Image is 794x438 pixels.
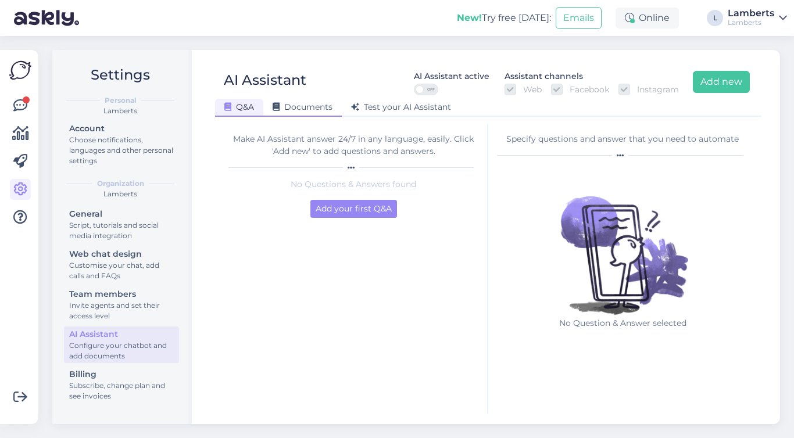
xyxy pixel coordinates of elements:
button: Add your first Q&A [310,200,397,218]
a: BillingSubscribe, change plan and see invoices [64,367,179,403]
div: AI Assistant [69,328,174,340]
button: Add new [693,71,750,93]
p: No Question & Answer selected [547,317,698,329]
label: Instagram [630,84,679,95]
a: LambertsLamberts [728,9,787,27]
div: Script, tutorials and social media integration [69,220,174,241]
div: Configure your chatbot and add documents [69,340,174,361]
label: Facebook [563,84,609,95]
a: AccountChoose notifications, languages and other personal settings [64,121,179,168]
h2: Settings [62,64,179,86]
div: Online [616,8,679,28]
div: Team members [69,288,174,300]
b: New! [457,12,482,23]
div: Subscribe, change plan and see invoices [69,380,174,401]
div: Make AI Assistant answer 24/7 in any language, easily. Click 'Add new' to add questions and answers. [228,133,478,157]
div: Web chat design [69,248,174,260]
button: Emails [556,7,602,29]
div: Lamberts [728,9,774,18]
span: Test your AI Assistant [351,102,451,112]
div: Billing [69,368,174,380]
div: AI Assistant [224,69,306,95]
div: Try free [DATE]: [457,11,551,25]
p: No Questions & Answers found [228,178,478,191]
div: Account [69,123,174,135]
b: Personal [105,95,137,106]
label: Web [516,84,542,95]
a: Web chat designCustomise your chat, add calls and FAQs [64,246,179,283]
span: Documents [273,102,332,112]
img: Askly Logo [9,59,31,81]
div: General [69,208,174,220]
div: Choose notifications, languages and other personal settings [69,135,174,166]
span: OFF [424,84,438,95]
div: L [707,10,723,26]
div: Lamberts [62,106,179,116]
a: AI AssistantConfigure your chatbot and add documents [64,326,179,363]
div: Customise your chat, add calls and FAQs [69,260,174,281]
div: Assistant channels [505,70,583,83]
img: No qna [547,166,698,317]
div: Lamberts [728,18,774,27]
div: AI Assistant active [414,70,489,83]
div: Invite agents and set their access level [69,300,174,321]
a: GeneralScript, tutorials and social media integration [64,206,179,243]
b: Organization [97,178,144,189]
a: Team membersInvite agents and set their access level [64,286,179,323]
div: Specify questions and answer that you need to automate [497,133,748,145]
div: Lamberts [62,189,179,199]
span: Q&A [224,102,254,112]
